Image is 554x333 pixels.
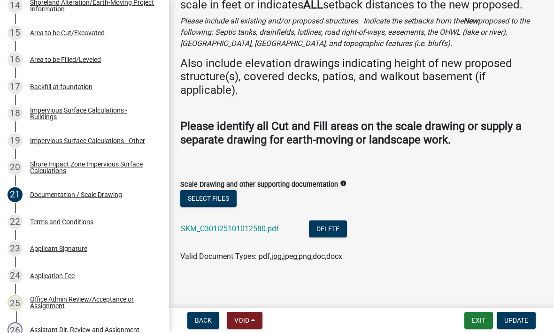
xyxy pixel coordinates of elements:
[195,317,212,325] span: Back
[309,221,347,238] button: Delete
[30,57,101,63] div: Area to be Filled/Leveled
[30,138,145,144] div: Impervious Surface Calculations - Other
[30,246,87,252] div: Applicant Signature
[180,182,338,189] label: Scale Drawing and other supporting documentation
[8,242,23,257] div: 23
[8,134,23,149] div: 19
[8,53,23,68] div: 16
[30,296,154,310] div: Office Admin Review/Acceptance or Assignment
[30,192,122,198] div: Documentation / Scale Drawing
[30,219,93,226] div: Terms and Conditions
[464,312,493,329] button: Exit
[180,190,237,207] button: Select files
[497,312,536,329] button: Update
[340,181,346,187] i: info
[8,26,23,41] div: 15
[181,225,279,234] a: SKM_C301i25101012580.pdf
[8,215,23,230] div: 22
[8,106,23,121] div: 18
[234,317,249,325] span: Void
[30,161,154,174] div: Shore Impact Zone Impervious Surface Calculations
[30,84,92,91] div: Backfill at foundation
[30,30,105,37] div: Area to be Cut/Excavated
[30,273,75,280] div: Application Fee
[30,107,154,121] div: Impervious Surface Calculations - Buildings
[8,160,23,175] div: 20
[187,312,219,329] button: Back
[463,17,478,26] strong: New
[8,295,23,310] div: 25
[8,269,23,284] div: 24
[180,120,522,147] strong: Please identify all Cut and Fill areas on the scale drawing or supply a separate drawing for eart...
[8,80,23,95] div: 17
[227,312,262,329] button: Void
[8,188,23,203] div: 21
[180,252,342,261] span: Valid Document Types: pdf,jpg,jpeg,png,doc,docx
[180,57,543,98] h4: Also include elevation drawings indicating height of new proposed structure(s), covered decks, pa...
[504,317,528,325] span: Update
[180,17,530,48] i: Please include all existing and/or proposed structures. Indicate the setbacks from the proposed t...
[309,226,347,235] wm-modal-confirm: Delete Document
